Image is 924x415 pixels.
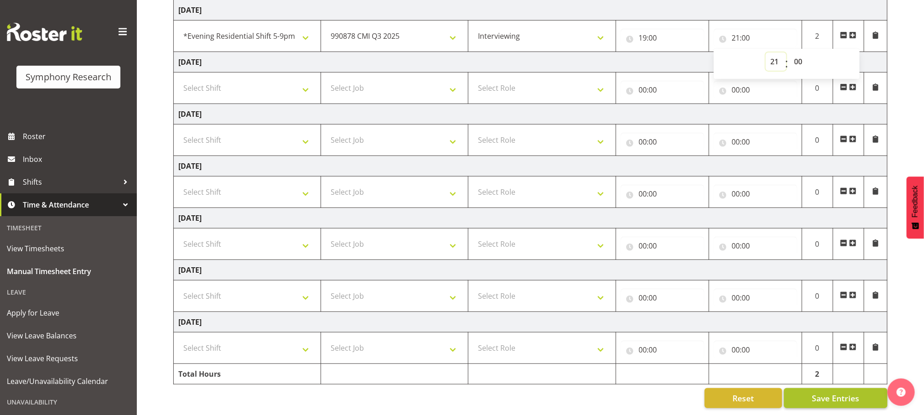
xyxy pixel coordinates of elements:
[705,388,782,408] button: Reset
[23,130,132,143] span: Roster
[23,198,119,212] span: Time & Attendance
[802,73,833,104] td: 0
[714,237,797,255] input: Click to select...
[2,393,135,411] div: Unavailability
[174,52,888,73] td: [DATE]
[784,388,888,408] button: Save Entries
[714,341,797,359] input: Click to select...
[714,29,797,47] input: Click to select...
[621,341,704,359] input: Click to select...
[621,133,704,151] input: Click to select...
[802,332,833,364] td: 0
[732,392,754,404] span: Reset
[802,364,833,384] td: 2
[621,289,704,307] input: Click to select...
[2,370,135,393] a: Leave/Unavailability Calendar
[174,364,321,384] td: Total Hours
[802,176,833,208] td: 0
[174,260,888,280] td: [DATE]
[7,352,130,365] span: View Leave Requests
[174,312,888,332] td: [DATE]
[2,218,135,237] div: Timesheet
[2,283,135,301] div: Leave
[174,208,888,228] td: [DATE]
[621,185,704,203] input: Click to select...
[7,242,130,255] span: View Timesheets
[802,21,833,52] td: 2
[174,156,888,176] td: [DATE]
[2,347,135,370] a: View Leave Requests
[802,124,833,156] td: 0
[2,260,135,283] a: Manual Timesheet Entry
[621,237,704,255] input: Click to select...
[714,289,797,307] input: Click to select...
[621,81,704,99] input: Click to select...
[2,301,135,324] a: Apply for Leave
[802,228,833,260] td: 0
[7,374,130,388] span: Leave/Unavailability Calendar
[812,392,859,404] span: Save Entries
[785,52,788,75] span: :
[621,29,704,47] input: Click to select...
[7,23,82,41] img: Rosterit website logo
[907,176,924,239] button: Feedback - Show survey
[23,175,119,189] span: Shifts
[23,152,132,166] span: Inbox
[26,70,111,84] div: Symphony Research
[714,81,797,99] input: Click to select...
[2,237,135,260] a: View Timesheets
[802,280,833,312] td: 0
[7,306,130,320] span: Apply for Leave
[714,185,797,203] input: Click to select...
[7,265,130,278] span: Manual Timesheet Entry
[174,104,888,124] td: [DATE]
[911,186,919,218] span: Feedback
[7,329,130,342] span: View Leave Balances
[897,388,906,397] img: help-xxl-2.png
[2,324,135,347] a: View Leave Balances
[714,133,797,151] input: Click to select...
